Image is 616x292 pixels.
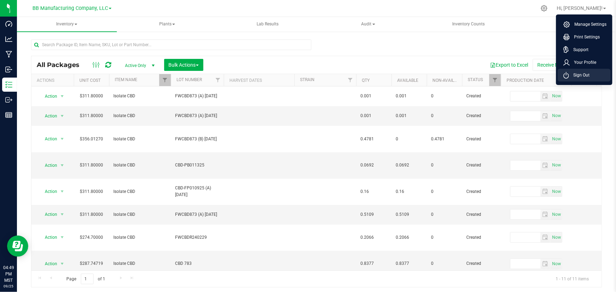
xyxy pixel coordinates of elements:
[466,93,497,99] span: Created
[550,259,562,269] span: select
[169,62,199,68] span: Bulk Actions
[175,162,220,169] span: CBD-PB011325
[38,187,58,196] span: Action
[38,91,58,101] span: Action
[431,162,458,169] span: 0
[431,211,458,218] span: 0
[360,112,387,119] span: 0.001
[74,152,109,179] td: $311.80000
[175,211,220,218] span: FWCBD873 (A) [DATE]
[551,91,563,101] span: Set Current date
[466,112,497,119] span: Created
[431,234,458,241] span: 0
[113,234,167,241] span: Isolate CBD
[551,232,563,243] span: Set Current date
[396,136,423,142] span: 0
[419,17,519,32] a: Inventory Counts
[551,187,563,197] span: Set Current date
[5,66,12,73] inline-svg: Inbound
[58,187,67,196] span: select
[58,134,67,144] span: select
[113,112,167,119] span: Isolate CBD
[540,160,551,170] span: select
[396,162,423,169] span: 0.0692
[551,111,563,121] span: Set Current date
[489,74,501,86] a: Filter
[5,51,12,58] inline-svg: Manufacturing
[58,91,67,101] span: select
[74,126,109,152] td: $356.01270
[177,77,202,82] a: Lot Number
[551,134,563,144] span: Set Current date
[540,91,551,101] span: select
[443,21,495,27] span: Inventory Counts
[113,136,167,142] span: Isolate CBD
[550,134,562,144] span: select
[319,17,418,31] span: Audit
[17,17,117,32] a: Inventory
[557,5,603,11] span: Hi, [PERSON_NAME]!
[360,136,387,142] span: 0.4781
[569,46,588,53] span: Support
[360,93,387,99] span: 0.001
[3,284,14,289] p: 09/25
[300,77,315,82] a: Strain
[551,160,563,170] span: Set Current date
[58,160,67,170] span: select
[507,78,544,83] a: Production Date
[79,78,101,83] a: Unit Cost
[175,260,220,267] span: CBD 783
[533,59,591,71] button: Receive Non-Cannabis
[360,211,387,218] span: 0.5109
[550,274,594,284] span: 1 - 11 of 11 items
[570,59,596,66] span: Your Profile
[540,5,549,12] div: Manage settings
[113,211,167,218] span: Isolate CBD
[550,91,562,101] span: select
[74,251,109,277] td: $287.74719
[563,46,608,53] a: Support
[113,260,167,267] span: Isolate CBD
[318,17,418,32] a: Audit
[550,232,562,242] span: select
[5,96,12,103] inline-svg: Outbound
[58,232,67,242] span: select
[5,36,12,43] inline-svg: Analytics
[175,93,220,99] span: FWCBD873 (A) [DATE]
[7,236,28,257] iframe: Resource center
[540,259,551,269] span: select
[466,188,497,195] span: Created
[81,274,94,285] input: 1
[38,259,58,269] span: Action
[218,17,318,32] a: Lab Results
[38,160,58,170] span: Action
[38,134,58,144] span: Action
[550,160,562,170] span: select
[58,209,67,219] span: select
[360,188,387,195] span: 0.16
[247,21,288,27] span: Lab Results
[5,111,12,118] inline-svg: Reports
[37,78,71,83] div: Actions
[540,187,551,196] span: select
[397,78,418,83] a: Available
[175,136,220,142] span: FWCBD873 (B) [DATE]
[31,39,311,50] input: Search Package ID, Item Name, SKU, Lot or Part Number...
[570,21,606,28] span: Manage Settings
[115,77,137,82] a: Item Name
[38,232,58,242] span: Action
[540,134,551,144] span: select
[60,274,111,285] span: Page of 1
[164,59,203,71] button: Bulk Actions
[431,260,458,267] span: 0
[396,112,423,119] span: 0.001
[5,81,12,88] inline-svg: Inventory
[431,136,458,142] span: 0.4781
[74,205,109,224] td: $311.80000
[396,260,423,267] span: 0.8377
[224,74,294,86] th: Harvest Dates
[468,77,483,82] a: Status
[159,74,171,86] a: Filter
[431,112,458,119] span: 0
